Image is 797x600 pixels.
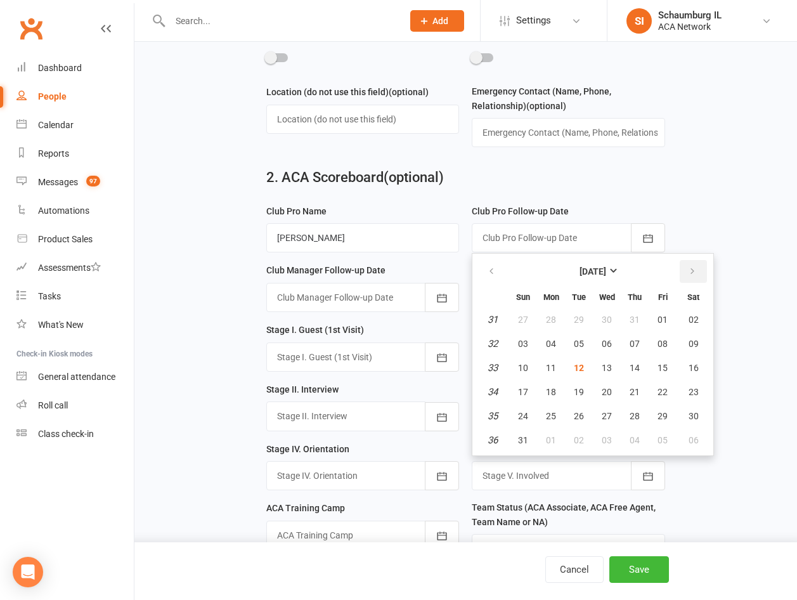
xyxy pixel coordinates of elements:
span: 13 [602,363,612,373]
div: People [38,91,67,101]
label: Stage I. Guest (1st Visit) [266,323,364,337]
span: 28 [630,411,640,421]
span: 20 [602,387,612,397]
div: Product Sales [38,234,93,244]
button: 11 [538,356,564,379]
button: 18 [538,381,564,403]
a: Automations [16,197,134,225]
span: 14 [630,363,640,373]
button: 19 [566,381,592,403]
div: General attendance [38,372,115,382]
small: Wednesday [599,292,615,302]
button: 16 [677,356,710,379]
span: 24 [518,411,528,421]
em: 36 [488,434,498,446]
button: 24 [510,405,536,427]
span: 29 [658,411,668,421]
div: Class check-in [38,429,94,439]
button: 23 [677,381,710,403]
button: 02 [677,308,710,331]
button: 03 [593,429,620,452]
button: 04 [621,429,648,452]
span: 04 [546,339,556,349]
button: 25 [538,405,564,427]
div: Open Intercom Messenger [13,557,43,587]
a: Dashboard [16,54,134,82]
h2: 2. ACA Scoreboard [266,170,665,185]
button: 14 [621,356,648,379]
button: 10 [510,356,536,379]
label: Location (do not use this field) [266,85,429,99]
span: 31 [630,315,640,325]
span: 15 [658,363,668,373]
span: Settings [516,6,551,35]
span: 03 [518,339,528,349]
a: Clubworx [15,13,47,44]
div: Reports [38,148,69,159]
span: 08 [658,339,668,349]
span: 07 [630,339,640,349]
span: 30 [602,315,612,325]
button: 07 [621,332,648,355]
button: 26 [566,405,592,427]
div: Calendar [38,120,74,130]
button: 28 [538,308,564,331]
a: Class kiosk mode [16,420,134,448]
div: Messages [38,177,78,187]
small: Friday [658,292,668,302]
span: (optional) [384,169,444,185]
spang: (optional) [526,101,566,111]
button: 31 [621,308,648,331]
spang: (optional) [389,87,429,97]
div: SI [626,8,652,34]
span: 01 [658,315,668,325]
button: Save [609,556,669,583]
button: 15 [649,356,676,379]
span: 19 [574,387,584,397]
a: Tasks [16,282,134,311]
span: 06 [602,339,612,349]
span: 11 [546,363,556,373]
strong: [DATE] [580,266,606,277]
span: 03 [602,435,612,445]
span: 09 [689,339,699,349]
label: Team Status (ACA Associate, ACA Free Agent, Team Name or NA) [472,500,665,529]
span: 25 [546,411,556,421]
span: 04 [630,435,640,445]
span: 05 [658,435,668,445]
span: 27 [602,411,612,421]
span: 06 [689,435,699,445]
span: 12 [574,363,584,373]
button: 20 [593,381,620,403]
button: 22 [649,381,676,403]
label: Stage IV. Orientation [266,442,349,456]
button: 09 [677,332,710,355]
input: Location (do not use this field) [266,105,460,134]
button: 05 [566,332,592,355]
span: 16 [689,363,699,373]
button: 06 [593,332,620,355]
span: 31 [518,435,528,445]
span: 18 [546,387,556,397]
a: What's New [16,311,134,339]
span: 26 [574,411,584,421]
small: Saturday [687,292,699,302]
input: Team Status (ACA Associate, ACA Free Agent, Team Name or NA) [472,534,665,563]
em: 34 [488,386,498,398]
span: 02 [574,435,584,445]
div: Dashboard [38,63,82,73]
div: Assessments [38,263,101,273]
small: Monday [543,292,559,302]
span: 22 [658,387,668,397]
button: 01 [538,429,564,452]
input: Club Pro Name [266,223,460,252]
small: Thursday [628,292,642,302]
button: 02 [566,429,592,452]
button: 03 [510,332,536,355]
button: 27 [593,405,620,427]
button: Cancel [545,556,604,583]
span: 10 [518,363,528,373]
button: 17 [510,381,536,403]
button: 28 [621,405,648,427]
button: 06 [677,429,710,452]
